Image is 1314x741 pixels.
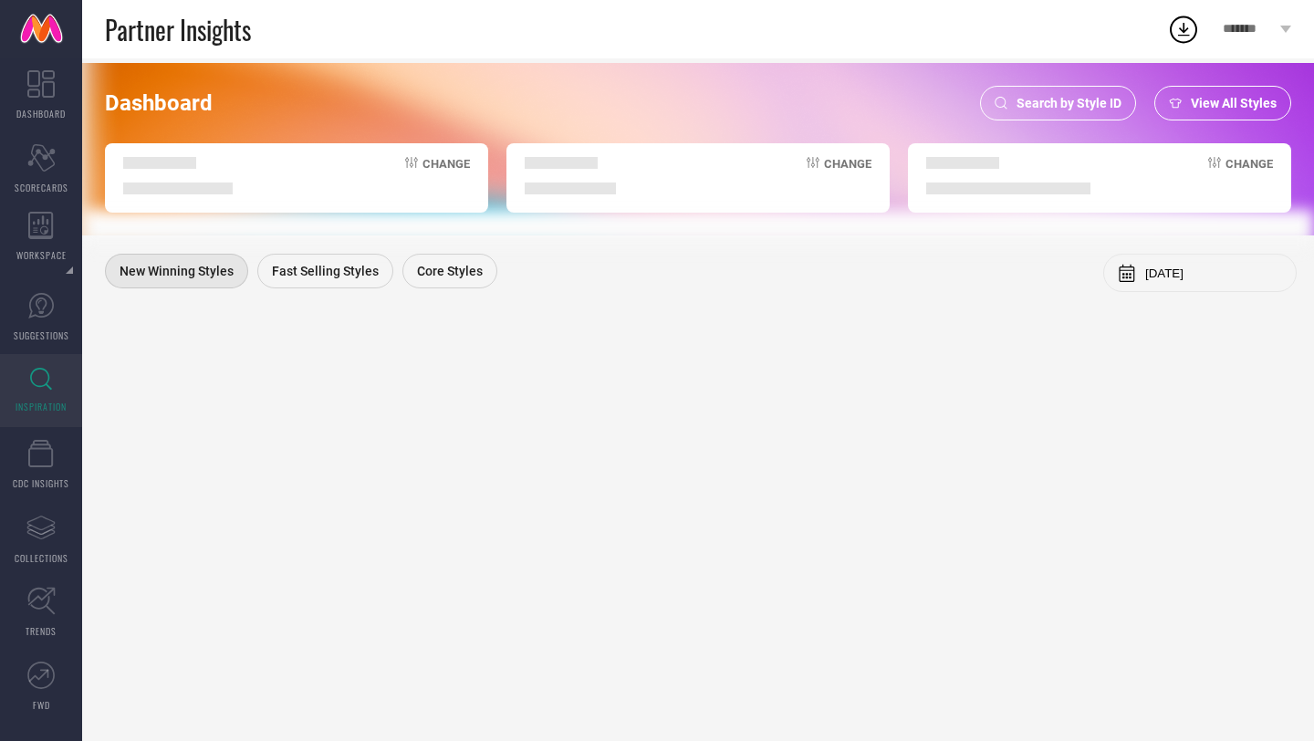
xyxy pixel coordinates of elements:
span: COLLECTIONS [15,551,68,565]
span: Dashboard [105,90,213,116]
span: View All Styles [1191,96,1277,110]
span: TRENDS [26,624,57,638]
input: Select month [1145,266,1282,280]
span: Fast Selling Styles [272,264,379,278]
span: WORKSPACE [16,248,67,262]
span: INSPIRATION [16,400,67,413]
span: New Winning Styles [120,264,234,278]
span: SCORECARDS [15,181,68,194]
span: Change [1225,157,1273,194]
span: Partner Insights [105,11,251,48]
span: Core Styles [417,264,483,278]
span: FWD [33,698,50,712]
span: Change [824,157,871,194]
span: SUGGESTIONS [14,329,69,342]
span: CDC INSIGHTS [13,476,69,490]
div: Open download list [1167,13,1200,46]
span: Search by Style ID [1017,96,1121,110]
span: Change [422,157,470,194]
span: DASHBOARD [16,107,66,120]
